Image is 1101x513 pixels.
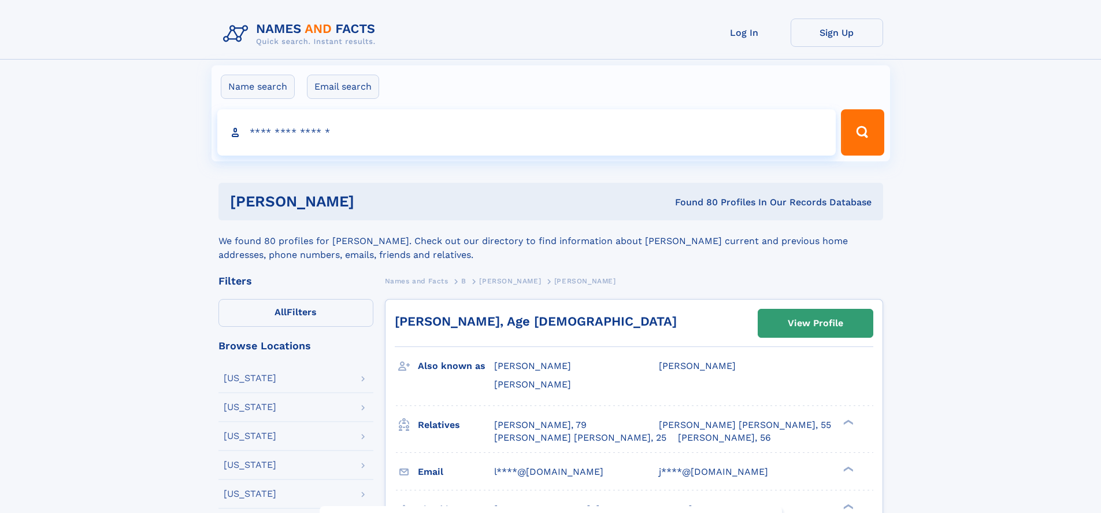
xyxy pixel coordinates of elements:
[418,356,494,376] h3: Also known as
[307,75,379,99] label: Email search
[494,360,571,371] span: [PERSON_NAME]
[218,220,883,262] div: We found 80 profiles for [PERSON_NAME]. Check out our directory to find information about [PERSON...
[494,419,587,431] a: [PERSON_NAME], 79
[218,341,373,351] div: Browse Locations
[788,310,843,337] div: View Profile
[224,460,276,470] div: [US_STATE]
[461,277,466,285] span: B
[217,109,836,156] input: search input
[840,503,854,510] div: ❯
[218,276,373,286] div: Filters
[841,109,884,156] button: Search Button
[659,360,736,371] span: [PERSON_NAME]
[385,274,448,288] a: Names and Facts
[224,431,276,441] div: [US_STATE]
[218,299,373,327] label: Filters
[224,403,276,412] div: [US_STATE]
[659,419,831,431] a: [PERSON_NAME] [PERSON_NAME], 55
[479,274,541,288] a: [PERSON_NAME]
[418,415,494,435] h3: Relatives
[678,431,771,444] a: [PERSON_NAME], 56
[230,194,515,209] h1: [PERSON_NAME]
[395,314,677,329] a: [PERSON_NAME], Age [DEMOGRAPHIC_DATA]
[218,19,385,50] img: Logo Names and Facts
[418,462,494,482] h3: Email
[840,465,854,473] div: ❯
[221,75,295,99] label: Name search
[758,309,873,337] a: View Profile
[554,277,616,285] span: [PERSON_NAME]
[461,274,466,288] a: B
[494,379,571,390] span: [PERSON_NAME]
[224,374,276,383] div: [US_STATE]
[514,196,872,209] div: Found 80 Profiles In Our Records Database
[840,418,854,426] div: ❯
[479,277,541,285] span: [PERSON_NAME]
[275,307,287,318] span: All
[698,19,791,47] a: Log In
[494,431,666,444] a: [PERSON_NAME] [PERSON_NAME], 25
[224,489,276,499] div: [US_STATE]
[791,19,883,47] a: Sign Up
